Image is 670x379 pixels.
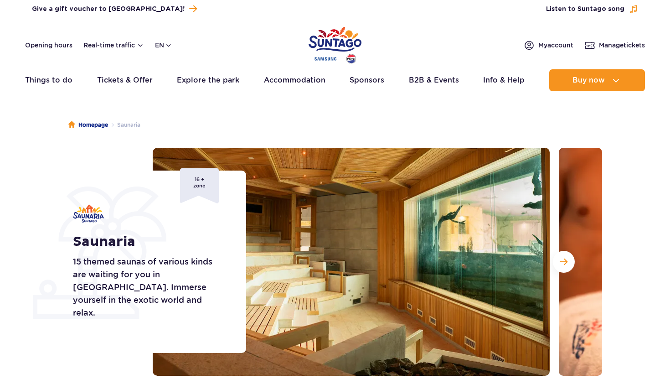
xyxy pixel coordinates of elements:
h1: Saunaria [73,234,226,250]
a: Sponsors [350,69,384,91]
span: Buy now [572,76,605,84]
button: Next slide [553,251,575,273]
a: Myaccount [524,40,573,51]
div: 16 + zone [180,168,219,203]
a: Give a gift voucher to [GEOGRAPHIC_DATA]! [32,3,197,15]
a: B2B & Events [409,69,459,91]
a: Park of Poland [309,23,361,65]
span: Listen to Suntago song [546,5,624,14]
a: Managetickets [584,40,645,51]
button: Listen to Suntago song [546,5,638,14]
a: Homepage [68,120,108,130]
a: Accommodation [264,69,325,91]
img: Saunaria [73,204,104,223]
a: Explore the park [177,69,239,91]
span: Manage tickets [599,41,645,50]
p: 15 themed saunas of various kinds are waiting for you in [GEOGRAPHIC_DATA]. Immerse yourself in t... [73,255,226,319]
button: Buy now [549,69,645,91]
a: Opening hours [25,41,72,50]
a: Tickets & Offer [97,69,153,91]
span: Give a gift voucher to [GEOGRAPHIC_DATA]! [32,5,185,14]
a: Info & Help [483,69,525,91]
button: en [155,41,172,50]
span: My account [538,41,573,50]
a: Things to do [25,69,72,91]
li: Saunaria [108,120,140,130]
button: Real-time traffic [83,42,144,49]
